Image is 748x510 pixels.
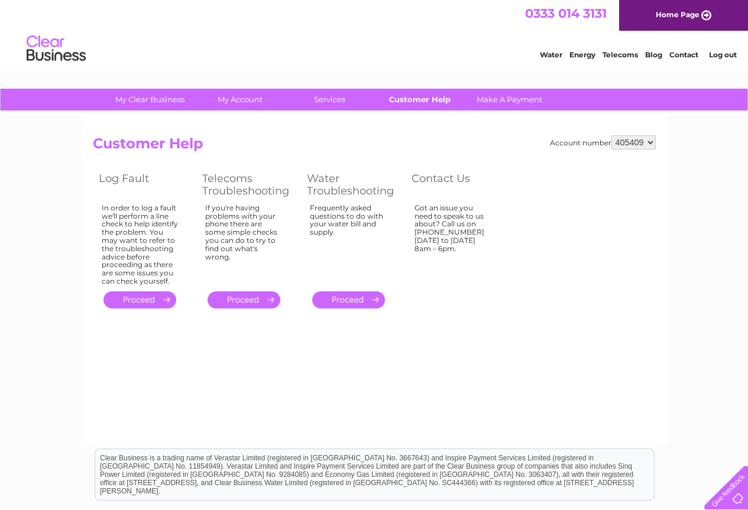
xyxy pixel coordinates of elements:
a: Water [540,50,562,59]
th: Water Troubleshooting [301,169,406,200]
a: Telecoms [603,50,638,59]
div: Frequently asked questions to do with your water bill and supply. [310,204,388,281]
a: Services [281,89,378,111]
th: Log Fault [93,169,196,200]
a: My Account [191,89,289,111]
a: . [312,291,385,308]
a: 0333 014 3131 [525,6,607,21]
h2: Customer Help [93,135,656,158]
div: Got an issue you need to speak to us about? Call us on [PHONE_NUMBER] [DATE] to [DATE] 8am – 6pm. [415,204,491,281]
div: Clear Business is a trading name of Verastar Limited (registered in [GEOGRAPHIC_DATA] No. 3667643... [95,7,654,57]
th: Contact Us [406,169,509,200]
div: If you're having problems with your phone there are some simple checks you can do to try to find ... [205,204,283,281]
a: Blog [645,50,662,59]
a: Energy [569,50,595,59]
a: . [103,291,176,308]
a: Make A Payment [461,89,558,111]
div: Account number [550,135,656,150]
img: logo.png [26,31,86,67]
div: In order to log a fault we'll perform a line check to help identify the problem. You may want to ... [102,204,179,285]
a: Customer Help [371,89,468,111]
a: Contact [669,50,698,59]
th: Telecoms Troubleshooting [196,169,301,200]
a: Log out [709,50,737,59]
a: . [208,291,280,308]
a: My Clear Business [101,89,199,111]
